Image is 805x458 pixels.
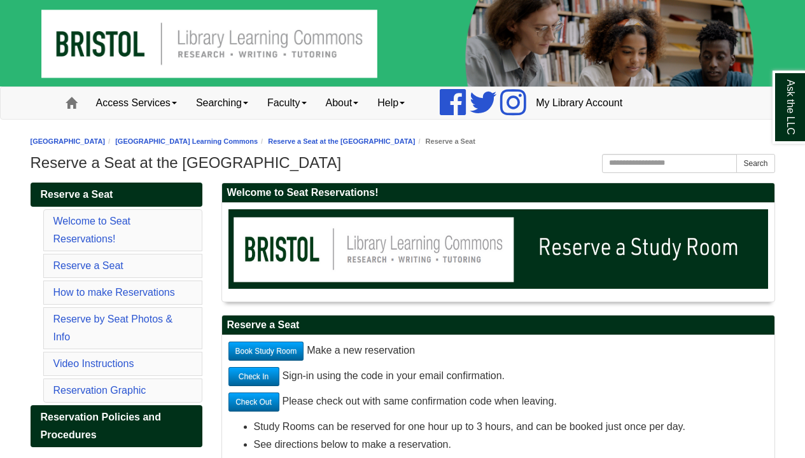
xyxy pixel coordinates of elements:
a: Searching [186,87,258,119]
a: Check In [228,367,279,386]
a: Video Instructions [53,358,134,369]
a: [GEOGRAPHIC_DATA] Learning Commons [115,137,258,145]
a: How to make Reservations [53,287,175,298]
h2: Welcome to Seat Reservations! [222,183,774,203]
h1: Reserve a Seat at the [GEOGRAPHIC_DATA] [31,154,775,172]
a: Reserve a Seat at the [GEOGRAPHIC_DATA] [268,137,415,145]
a: Reserve a Seat [31,183,202,207]
a: Faculty [258,87,316,119]
a: [GEOGRAPHIC_DATA] [31,137,106,145]
li: See directions below to make a reservation. [254,436,768,454]
a: Reservation Graphic [53,385,146,396]
li: Study Rooms can be reserved for one hour up to 3 hours, and can be booked just once per day. [254,418,768,436]
button: Search [736,154,774,173]
li: Reserve a Seat [415,135,475,148]
a: Reserve a Seat [53,260,123,271]
p: Sign-in using the code in your email confirmation. [228,367,768,386]
a: Reserve by Seat Photos & Info [53,314,173,342]
h2: Reserve a Seat [222,316,774,335]
span: Reservation Policies and Procedures [41,412,161,440]
p: Make a new reservation [228,342,768,361]
nav: breadcrumb [31,135,775,148]
a: My Library Account [526,87,632,119]
a: Check Out [228,392,279,412]
a: About [316,87,368,119]
a: Help [368,87,414,119]
a: Access Services [87,87,186,119]
p: Please check out with same confirmation code when leaving. [228,392,768,412]
a: Book Study Room [228,342,304,361]
a: Welcome to Seat Reservations! [53,216,131,244]
a: Reservation Policies and Procedures [31,405,202,447]
span: Reserve a Seat [41,189,113,200]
